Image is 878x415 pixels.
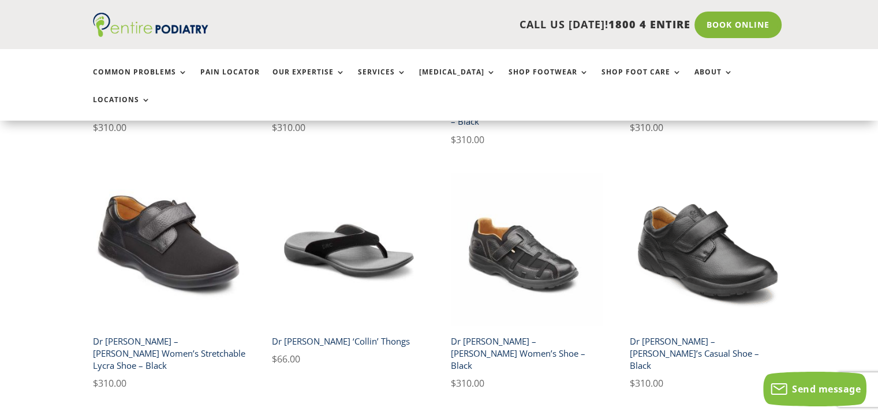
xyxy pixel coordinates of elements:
[93,173,246,326] img: Dr Comfort Annie Women's Casual Shoe black
[792,383,861,395] span: Send message
[272,68,345,93] a: Our Expertise
[451,377,484,390] bdi: 310.00
[93,13,208,37] img: logo (1)
[272,121,305,134] bdi: 310.00
[358,68,406,93] a: Services
[630,121,663,134] bdi: 310.00
[763,372,866,406] button: Send message
[451,377,456,390] span: $
[630,121,635,134] span: $
[93,96,151,121] a: Locations
[93,377,98,390] span: $
[253,17,690,32] p: CALL US [DATE]!
[451,173,604,391] a: Dr Comfort Betty Women's Shoe BlackDr [PERSON_NAME] – [PERSON_NAME] Women’s Shoe – Black $310.00
[272,353,277,365] span: $
[272,121,277,134] span: $
[630,173,783,326] img: dr comfort william mens casual diabetic shoe black
[419,68,496,93] a: [MEDICAL_DATA]
[451,133,484,146] bdi: 310.00
[272,353,300,365] bdi: 66.00
[630,377,663,390] bdi: 310.00
[93,68,188,93] a: Common Problems
[93,331,246,376] h2: Dr [PERSON_NAME] – [PERSON_NAME] Women’s Stretchable Lycra Shoe – Black
[630,331,783,376] h2: Dr [PERSON_NAME] – [PERSON_NAME]’s Casual Shoe – Black
[272,331,425,352] h2: Dr [PERSON_NAME] ‘Collin’ Thongs
[630,377,635,390] span: $
[272,173,425,326] img: Collins Dr Comfort Men's Thongs in Black
[200,68,260,93] a: Pain Locator
[601,68,682,93] a: Shop Foot Care
[93,121,126,134] bdi: 310.00
[451,133,456,146] span: $
[451,173,604,326] img: Dr Comfort Betty Women's Shoe Black
[694,68,733,93] a: About
[272,173,425,367] a: Collins Dr Comfort Men's Thongs in BlackDr [PERSON_NAME] ‘Collin’ Thongs $66.00
[630,173,783,391] a: dr comfort william mens casual diabetic shoe blackDr [PERSON_NAME] – [PERSON_NAME]’s Casual Shoe ...
[93,377,126,390] bdi: 310.00
[509,68,589,93] a: Shop Footwear
[608,17,690,31] span: 1800 4 ENTIRE
[93,28,208,39] a: Entire Podiatry
[93,121,98,134] span: $
[93,173,246,391] a: Dr Comfort Annie Women's Casual Shoe blackDr [PERSON_NAME] – [PERSON_NAME] Women’s Stretchable Ly...
[694,12,782,38] a: Book Online
[451,331,604,376] h2: Dr [PERSON_NAME] – [PERSON_NAME] Women’s Shoe – Black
